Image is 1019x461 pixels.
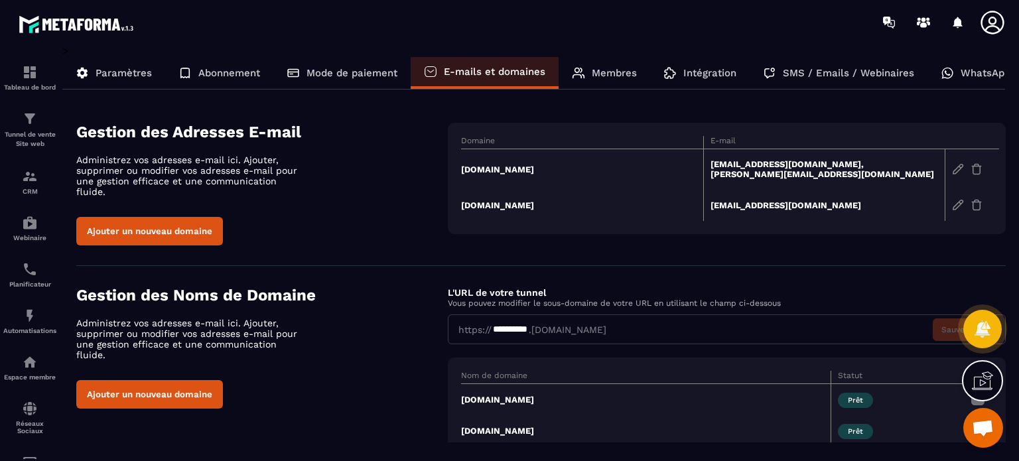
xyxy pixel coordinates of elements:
[22,215,38,231] img: automations
[461,136,703,149] th: Domaine
[76,380,223,409] button: Ajouter un nouveau domaine
[3,327,56,334] p: Automatisations
[703,136,945,149] th: E-mail
[22,168,38,184] img: formation
[3,188,56,195] p: CRM
[76,155,308,197] p: Administrez vos adresses e-mail ici. Ajouter, supprimer ou modifier vos adresses e-mail pour une ...
[3,54,56,101] a: formationformationTableau de bord
[3,205,56,251] a: automationsautomationsWebinaire
[461,415,831,446] td: [DOMAIN_NAME]
[461,371,831,384] th: Nom de domaine
[783,67,914,79] p: SMS / Emails / Webinaires
[461,189,703,221] td: [DOMAIN_NAME]
[3,159,56,205] a: formationformationCRM
[22,401,38,417] img: social-network
[3,84,56,91] p: Tableau de bord
[22,261,38,277] img: scheduler
[3,251,56,298] a: schedulerschedulerPlanificateur
[683,67,736,79] p: Intégration
[461,149,703,190] td: [DOMAIN_NAME]
[838,393,873,408] span: Prêt
[3,281,56,288] p: Planificateur
[306,67,397,79] p: Mode de paiement
[963,408,1003,448] div: Ouvrir le chat
[19,12,138,36] img: logo
[448,298,1006,308] p: Vous pouvez modifier le sous-domaine de votre URL en utilisant le champ ci-dessous
[3,344,56,391] a: automationsautomationsEspace membre
[461,384,831,416] td: [DOMAIN_NAME]
[198,67,260,79] p: Abonnement
[22,64,38,80] img: formation
[703,149,945,190] td: [EMAIL_ADDRESS][DOMAIN_NAME], [PERSON_NAME][EMAIL_ADDRESS][DOMAIN_NAME]
[448,287,546,298] label: L'URL de votre tunnel
[22,308,38,324] img: automations
[3,234,56,241] p: Webinaire
[3,101,56,159] a: formationformationTunnel de vente Site web
[3,130,56,149] p: Tunnel de vente Site web
[592,67,637,79] p: Membres
[838,424,873,439] span: Prêt
[76,217,223,245] button: Ajouter un nouveau domaine
[444,66,545,78] p: E-mails et domaines
[3,373,56,381] p: Espace membre
[3,391,56,444] a: social-networksocial-networkRéseaux Sociaux
[961,67,1010,79] p: WhatsApp
[76,286,448,304] h4: Gestion des Noms de Domaine
[76,123,448,141] h4: Gestion des Adresses E-mail
[831,371,963,384] th: Statut
[703,189,945,221] td: [EMAIL_ADDRESS][DOMAIN_NAME]
[952,163,964,175] img: edit-gr.78e3acdd.svg
[971,163,983,175] img: trash-gr.2c9399ab.svg
[76,318,308,360] p: Administrez vos adresses e-mail ici. Ajouter, supprimer ou modifier vos adresses e-mail pour une ...
[22,111,38,127] img: formation
[3,298,56,344] a: automationsautomationsAutomatisations
[971,199,983,211] img: trash-gr.2c9399ab.svg
[22,354,38,370] img: automations
[3,420,56,434] p: Réseaux Sociaux
[952,199,964,211] img: edit-gr.78e3acdd.svg
[96,67,152,79] p: Paramètres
